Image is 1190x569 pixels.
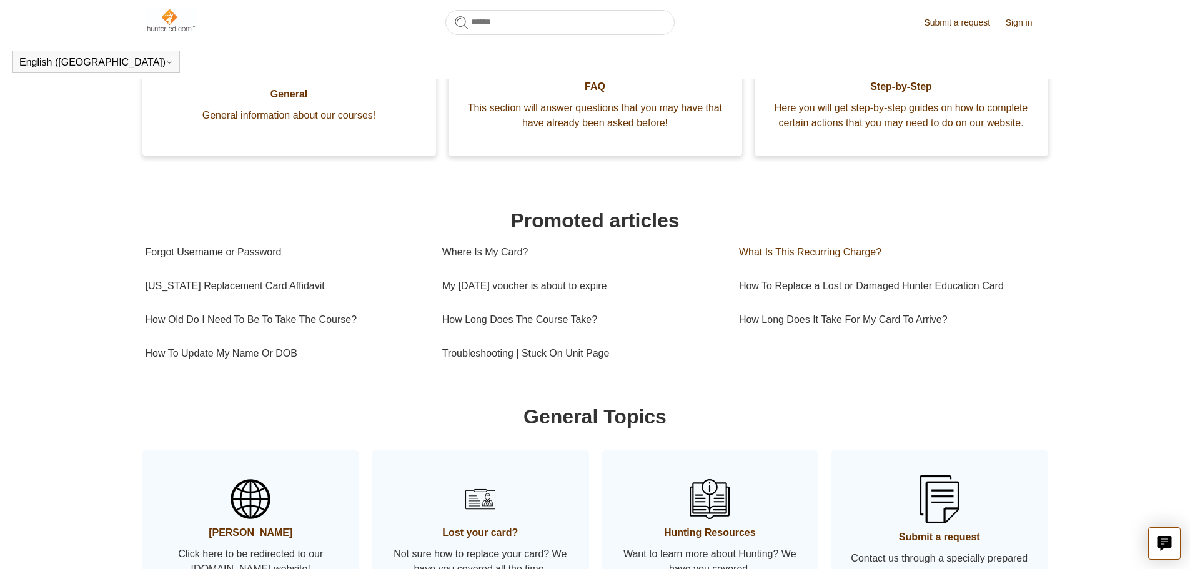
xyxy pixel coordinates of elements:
button: Live chat [1148,527,1181,560]
a: Where Is My Card? [442,235,720,269]
img: 01HZPCYSBW5AHTQ31RY2D2VRJS [231,479,270,519]
a: How Long Does It Take For My Card To Arrive? [739,303,1036,337]
span: Hunting Resources [620,525,800,540]
a: Forgot Username or Password [146,235,424,269]
a: How Long Does The Course Take? [442,303,720,337]
input: Search [445,10,675,35]
span: [PERSON_NAME] [161,525,341,540]
span: General [161,87,417,102]
span: Submit a request [850,530,1029,545]
a: FAQ This section will answer questions that you may have that have already been asked before! [449,48,742,156]
button: English ([GEOGRAPHIC_DATA]) [19,57,173,68]
img: 01HZPCYSSKB2GCFG1V3YA1JVB9 [920,475,959,523]
span: General information about our courses! [161,108,417,123]
img: 01HZPCYSN9AJKKHAEXNV8VQ106 [690,479,730,519]
a: Troubleshooting | Stuck On Unit Page [442,337,720,370]
a: [US_STATE] Replacement Card Affidavit [146,269,424,303]
img: Hunter-Ed Help Center home page [146,7,196,32]
a: How To Replace a Lost or Damaged Hunter Education Card [739,269,1036,303]
a: How To Update My Name Or DOB [146,337,424,370]
a: My [DATE] voucher is about to expire [442,269,720,303]
a: What Is This Recurring Charge? [739,235,1036,269]
h1: General Topics [146,402,1045,432]
img: 01HZPCYSH6ZB6VTWVB6HCD0F6B [460,479,500,519]
a: Submit a request [924,16,1003,29]
a: How Old Do I Need To Be To Take The Course? [146,303,424,337]
h1: Promoted articles [146,205,1045,235]
span: Here you will get step-by-step guides on how to complete certain actions that you may need to do ... [773,101,1029,131]
a: General General information about our courses! [142,48,436,156]
span: This section will answer questions that you may have that have already been asked before! [467,101,723,131]
a: Sign in [1006,16,1045,29]
span: FAQ [467,79,723,94]
a: Step-by-Step Here you will get step-by-step guides on how to complete certain actions that you ma... [755,48,1048,156]
span: Step-by-Step [773,79,1029,94]
span: Lost your card? [390,525,570,540]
